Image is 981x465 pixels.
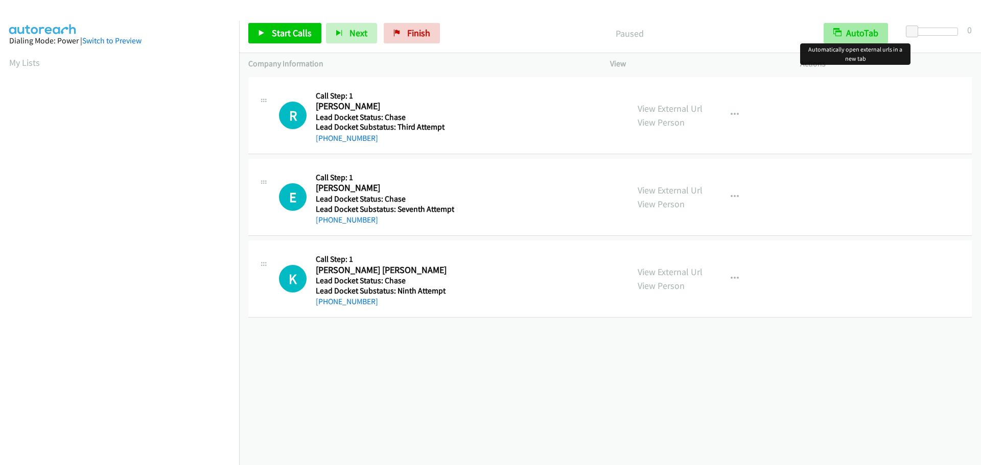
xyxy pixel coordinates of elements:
[824,23,888,43] button: AutoTab
[279,183,307,211] h1: E
[279,102,307,129] h1: R
[638,116,685,128] a: View Person
[272,27,312,39] span: Start Calls
[316,173,454,183] h5: Call Step: 1
[9,57,40,68] a: My Lists
[638,103,703,114] a: View External Url
[316,215,378,225] a: [PHONE_NUMBER]
[279,265,307,292] h1: K
[326,23,377,43] button: Next
[638,266,703,278] a: View External Url
[349,27,367,39] span: Next
[911,28,958,36] div: Delay between calls (in seconds)
[967,23,972,37] div: 0
[454,27,805,40] p: Paused
[384,23,440,43] a: Finish
[316,264,452,276] h2: [PERSON_NAME] [PERSON_NAME]
[316,133,378,143] a: [PHONE_NUMBER]
[316,297,378,306] a: [PHONE_NUMBER]
[316,276,452,286] h5: Lead Docket Status: Chase
[638,198,685,210] a: View Person
[316,182,452,194] h2: [PERSON_NAME]
[316,286,452,296] h5: Lead Docket Substatus: Ninth Attempt
[279,265,307,292] div: The call is yet to be attempted
[279,102,307,129] div: The call is yet to be attempted
[248,23,321,43] a: Start Calls
[316,91,452,101] h5: Call Step: 1
[316,122,452,132] h5: Lead Docket Substatus: Third Attempt
[316,101,452,112] h2: [PERSON_NAME]
[316,112,452,123] h5: Lead Docket Status: Chase
[638,184,703,196] a: View External Url
[638,280,685,291] a: View Person
[316,194,454,204] h5: Lead Docket Status: Chase
[9,35,230,47] div: Dialing Mode: Power |
[279,183,307,211] div: The call is yet to be attempted
[248,58,592,70] p: Company Information
[610,58,782,70] p: View
[407,27,430,39] span: Finish
[800,43,910,65] div: Automatically open external urls in a new tab
[316,204,454,214] h5: Lead Docket Substatus: Seventh Attempt
[82,36,142,45] a: Switch to Preview
[316,254,452,264] h5: Call Step: 1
